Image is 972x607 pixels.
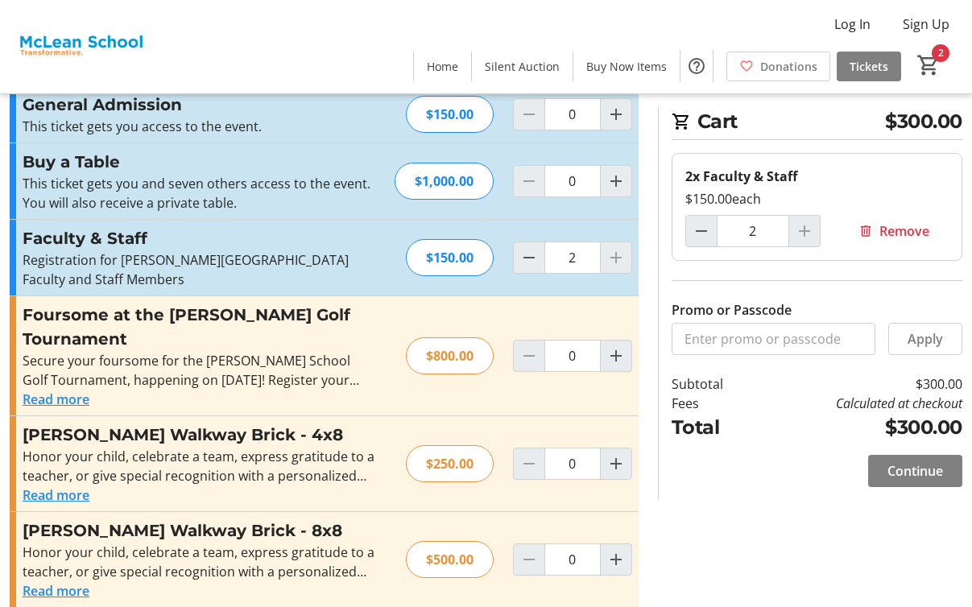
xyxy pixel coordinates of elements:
input: Buy a Table Quantity [544,165,601,197]
h3: General Admission [23,93,374,117]
button: Increment by one [601,99,631,130]
div: $150.00 each [685,189,949,209]
span: Remove [879,221,929,241]
span: Log In [834,14,871,34]
button: Apply [888,323,962,355]
a: Silent Auction [472,52,573,81]
div: Honor your child, celebrate a team, express gratitude to a teacher, or give special recognition w... [23,543,374,581]
button: Cart [914,51,943,80]
span: $300.00 [885,107,962,136]
div: $1,000.00 [395,163,494,200]
button: Increment by one [601,341,631,371]
h3: Buy a Table [23,150,374,174]
div: $150.00 [406,96,494,133]
input: Foursome at the McLean Golf Tournament Quantity [544,340,601,372]
input: Faculty & Staff Quantity [544,242,601,274]
h3: [PERSON_NAME] Walkway Brick - 8x8 [23,518,374,543]
div: Honor your child, celebrate a team, express gratitude to a teacher, or give special recognition w... [23,447,374,485]
td: Fees [672,394,756,413]
td: Total [672,413,756,442]
button: Help [680,50,713,82]
button: Read more [23,581,89,601]
div: $800.00 [406,337,494,374]
button: Continue [868,455,962,487]
button: Increment by one [601,544,631,575]
div: $500.00 [406,541,494,578]
td: Subtotal [672,374,756,394]
input: General Admission Quantity [544,98,601,130]
input: McLean Walkway Brick - 8x8 Quantity [544,543,601,576]
span: Continue [887,461,943,481]
div: 2x Faculty & Staff [685,167,949,186]
input: Enter promo or passcode [672,323,875,355]
label: Promo or Passcode [672,300,792,320]
div: This ticket gets you access to the event. [23,117,374,136]
p: This ticket gets you and seven others access to the event. You will also receive a private table. [23,174,374,213]
button: Decrement by one [514,242,544,273]
button: Increment by one [601,166,631,196]
span: Sign Up [903,14,949,34]
p: Registration for [PERSON_NAME][GEOGRAPHIC_DATA] Faculty and Staff Members [23,250,374,289]
button: Sign Up [890,11,962,37]
span: Tickets [850,58,888,75]
div: $250.00 [406,445,494,482]
h3: Faculty & Staff [23,226,374,250]
button: Remove [839,215,949,247]
button: Log In [821,11,883,37]
a: Buy Now Items [573,52,680,81]
a: Tickets [837,52,901,81]
button: Read more [23,390,89,409]
div: Secure your foursome for the [PERSON_NAME] School Golf Tournament, happening on [DATE]! Register ... [23,351,374,390]
a: Home [414,52,471,81]
h3: Foursome at the [PERSON_NAME] Golf Tournament [23,303,374,351]
img: McLean School's Logo [10,6,152,87]
button: Decrement by one [686,216,717,246]
td: Calculated at checkout [755,394,962,413]
input: Faculty & Staff Quantity [717,215,789,247]
span: Apply [908,329,943,349]
td: $300.00 [755,374,962,394]
td: $300.00 [755,413,962,442]
input: McLean Walkway Brick - 4x8 Quantity [544,448,601,480]
button: Read more [23,485,89,505]
h3: [PERSON_NAME] Walkway Brick - 4x8 [23,423,374,447]
div: $150.00 [406,239,494,276]
span: Silent Auction [485,58,560,75]
a: Donations [726,52,830,81]
span: Donations [760,58,817,75]
span: Buy Now Items [586,58,667,75]
button: Increment by one [601,448,631,479]
h2: Cart [672,107,962,140]
span: Home [427,58,458,75]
